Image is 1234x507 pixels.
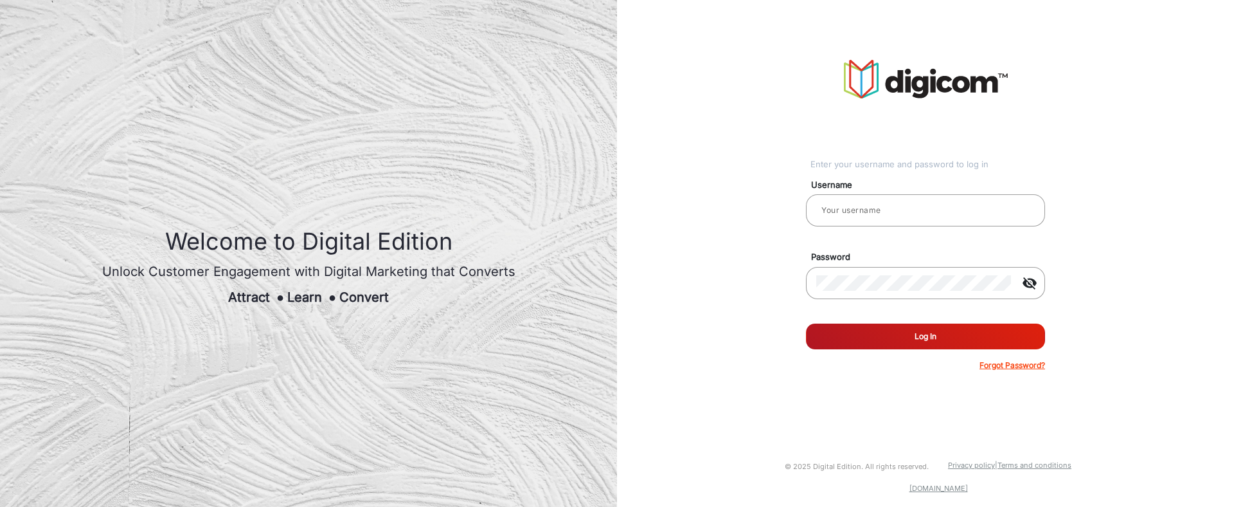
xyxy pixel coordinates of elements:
[102,262,515,281] div: Unlock Customer Engagement with Digital Marketing that Converts
[801,251,1060,264] mat-label: Password
[948,461,995,470] a: Privacy policy
[806,324,1045,349] button: Log In
[102,288,515,307] div: Attract Learn Convert
[785,462,929,471] small: © 2025 Digital Edition. All rights reserved.
[1014,275,1045,291] mat-icon: visibility_off
[102,228,515,255] h1: Welcome to Digital Edition
[844,60,1008,98] img: vmg-logo
[995,461,997,470] a: |
[276,290,284,305] span: ●
[909,484,968,493] a: [DOMAIN_NAME]
[979,360,1045,371] p: Forgot Password?
[997,461,1071,470] a: Terms and conditions
[328,290,336,305] span: ●
[816,203,1035,218] input: Your username
[810,158,1045,171] div: Enter your username and password to log in
[801,179,1060,192] mat-label: Username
